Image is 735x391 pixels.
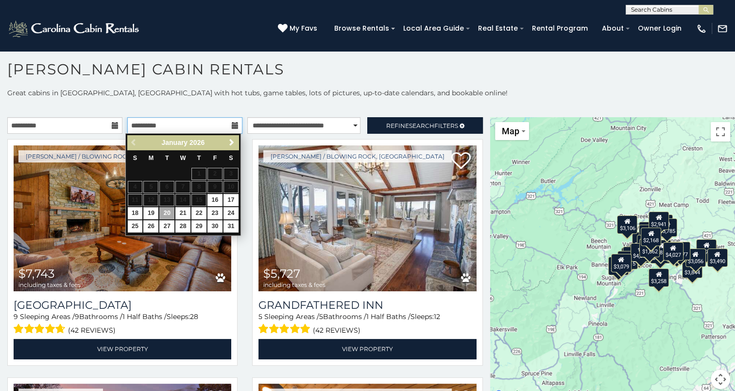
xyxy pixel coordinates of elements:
div: $3,079 [611,254,632,272]
div: $3,076 [650,245,670,263]
span: 12 [434,312,440,321]
div: $4,220 [632,232,652,250]
span: Wednesday [180,155,186,161]
span: Monday [149,155,154,161]
span: 2026 [189,139,205,146]
a: Local Area Guide [398,21,469,36]
a: Grandfathered Inn $5,727 including taxes & fees [258,145,476,291]
div: $3,477 [670,241,690,260]
a: RefineSearchFilters [367,117,482,134]
a: 27 [159,220,174,232]
div: $4,453 [608,257,629,275]
span: including taxes & fees [263,282,325,288]
a: Real Estate [473,21,523,36]
span: 9 [75,312,79,321]
div: $4,238 [631,243,651,261]
a: 24 [223,207,239,219]
a: 18 [128,207,143,219]
img: phone-regular-white.png [696,23,707,34]
div: $4,027 [663,242,684,261]
img: Appalachian Mountain Lodge [14,145,231,291]
div: $1,862 [639,239,660,257]
a: 26 [143,220,158,232]
a: Add to favorites [451,151,471,172]
span: Thursday [197,155,201,161]
span: Friday [213,155,217,161]
a: Appalachian Mountain Lodge $7,743 including taxes & fees [14,145,231,291]
div: $7,743 [696,239,717,257]
a: 19 [143,207,158,219]
h3: Appalachian Mountain Lodge [14,299,231,312]
a: 31 [223,220,239,232]
img: mail-regular-white.png [717,23,728,34]
span: 1 Half Baths / [122,312,167,321]
span: Next [228,139,236,146]
div: Sleeping Areas / Bathrooms / Sleeps: [258,312,476,337]
a: 23 [207,207,222,219]
span: (42 reviews) [313,324,360,337]
div: $3,106 [617,215,637,233]
span: 28 [190,312,198,321]
span: My Favs [290,23,317,34]
a: 17 [223,194,239,206]
a: [PERSON_NAME] / Blowing Rock, [GEOGRAPHIC_DATA] [18,150,207,162]
div: $3,056 [685,249,705,267]
div: $3,501 [638,224,659,243]
button: Map camera controls [711,370,730,389]
div: $3,258 [649,268,669,286]
a: 21 [175,207,190,219]
a: 25 [128,220,143,232]
a: 20 [159,207,174,219]
div: Sleeping Areas / Bathrooms / Sleeps: [14,312,231,337]
span: 9 [14,312,18,321]
a: 16 [207,194,222,206]
span: Saturday [229,155,233,161]
div: $3,490 [707,248,728,267]
span: 1 Half Baths / [366,312,410,321]
span: 5 [258,312,262,321]
span: Tuesday [165,155,169,161]
button: Change map style [495,122,529,140]
img: White-1-2.png [7,19,142,38]
a: [PERSON_NAME] / Blowing Rock, [GEOGRAPHIC_DATA] [263,150,452,162]
a: Owner Login [633,21,686,36]
div: $3,813 [650,239,671,258]
img: Grandfathered Inn [258,145,476,291]
a: View Property [14,339,231,359]
span: 5 [319,312,323,321]
span: (42 reviews) [68,324,116,337]
span: Search [409,122,434,129]
a: [GEOGRAPHIC_DATA] [14,299,231,312]
a: 28 [175,220,190,232]
span: $7,743 [18,267,55,281]
a: About [597,21,629,36]
a: Browse Rentals [329,21,394,36]
span: including taxes & fees [18,282,81,288]
a: 22 [191,207,206,219]
span: $5,727 [263,267,300,281]
span: Sunday [133,155,137,161]
a: View Property [258,339,476,359]
a: 29 [191,220,206,232]
a: My Favs [278,23,320,34]
div: $3,215 [617,251,638,269]
div: $2,941 [649,211,669,230]
div: $3,785 [657,218,677,237]
a: Next [226,137,238,149]
div: $3,844 [682,259,702,278]
span: January [161,139,188,146]
span: Map [502,126,519,136]
span: Refine Filters [386,122,458,129]
div: $2,783 [667,243,687,262]
a: Grandfathered Inn [258,299,476,312]
button: Toggle fullscreen view [711,122,730,142]
a: Rental Program [527,21,593,36]
div: $2,168 [641,227,661,246]
a: 30 [207,220,222,232]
